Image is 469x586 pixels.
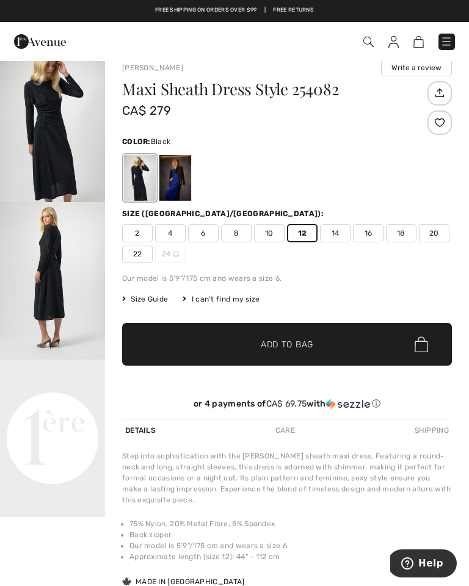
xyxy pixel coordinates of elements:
[129,518,452,529] li: 75% Nylon, 20% Metal Fibre, 5% Spandex
[440,35,453,48] img: Menu
[122,63,183,72] a: [PERSON_NAME]
[188,224,219,242] span: 6
[122,399,452,414] div: or 4 payments ofCA$ 69.75withSezzle Click to learn more about Sezzle
[122,450,452,505] div: Step into sophistication with the [PERSON_NAME] sheath maxi dress. Featuring a round-neck and lon...
[122,137,151,146] span: Color:
[122,208,326,219] div: Size ([GEOGRAPHIC_DATA]/[GEOGRAPHIC_DATA]):
[122,294,168,305] span: Size Guide
[363,37,374,47] img: Search
[129,551,452,562] li: Approximate length (size 12): 44" - 112 cm
[122,245,153,263] span: 22
[151,137,171,146] span: Black
[381,59,452,76] button: Write a review
[320,224,351,242] span: 14
[413,36,424,48] img: Shopping Bag
[429,82,449,103] img: Share
[419,224,449,242] span: 20
[129,540,452,551] li: Our model is 5'9"/175 cm and wears a size 6.
[353,224,384,242] span: 16
[272,419,298,441] div: Care
[183,294,260,305] div: I can't find my size
[390,549,457,580] iframe: Opens a widget where you can find more information
[122,81,424,97] h1: Maxi Sheath Dress Style 254082
[122,399,452,410] div: or 4 payments of with
[155,245,186,263] span: 24
[221,224,252,242] span: 8
[122,419,159,441] div: Details
[261,338,313,351] span: Add to Bag
[273,6,314,15] a: Free Returns
[386,224,416,242] span: 18
[173,251,179,257] img: ring-m.svg
[124,155,156,201] div: Black
[159,155,191,201] div: Royal Sapphire 163
[122,103,171,118] span: CA$ 279
[287,224,318,242] span: 12
[14,36,66,46] a: 1ère Avenue
[326,399,370,410] img: Sezzle
[412,419,452,441] div: Shipping
[266,399,307,409] span: CA$ 69.75
[129,529,452,540] li: Back zipper
[122,323,452,366] button: Add to Bag
[254,224,285,242] span: 10
[122,273,452,284] div: Our model is 5'9"/175 cm and wears a size 6.
[155,224,186,242] span: 4
[264,6,266,15] span: |
[155,6,257,15] a: Free shipping on orders over $99
[388,36,399,48] img: My Info
[122,224,153,242] span: 2
[415,336,428,352] img: Bag.svg
[14,29,66,54] img: 1ère Avenue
